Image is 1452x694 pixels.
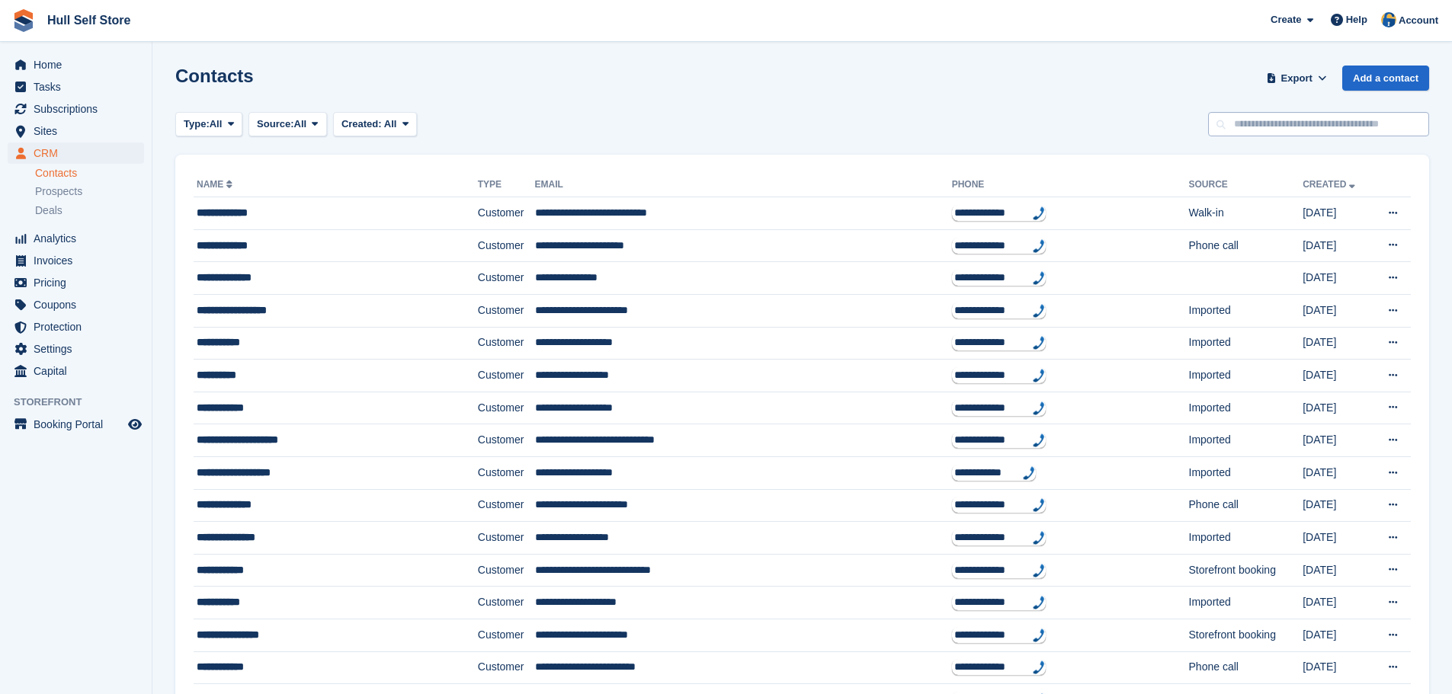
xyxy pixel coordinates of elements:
img: hfpfyWBK5wQHBAGPgDf9c6qAYOxxMAAAAASUVORK5CYII= [1023,466,1035,480]
img: hfpfyWBK5wQHBAGPgDf9c6qAYOxxMAAAAASUVORK5CYII= [1033,239,1045,253]
td: Customer [478,197,535,230]
td: Customer [478,424,535,457]
td: [DATE] [1303,587,1371,619]
h1: Contacts [175,66,254,86]
span: Create [1271,12,1301,27]
img: hfpfyWBK5wQHBAGPgDf9c6qAYOxxMAAAAASUVORK5CYII= [1033,401,1045,415]
a: Add a contact [1342,66,1429,91]
td: Imported [1189,327,1303,360]
img: hfpfyWBK5wQHBAGPgDf9c6qAYOxxMAAAAASUVORK5CYII= [1033,628,1045,642]
td: [DATE] [1303,651,1371,684]
td: Customer [478,522,535,555]
td: [DATE] [1303,262,1371,295]
td: Storefront booking [1189,619,1303,651]
span: Booking Portal [34,414,125,435]
td: [DATE] [1303,424,1371,457]
span: Prospects [35,184,82,199]
a: menu [8,76,144,98]
a: menu [8,294,144,315]
img: hfpfyWBK5wQHBAGPgDf9c6qAYOxxMAAAAASUVORK5CYII= [1033,564,1045,577]
td: Phone call [1189,489,1303,522]
button: Created: All [333,112,417,137]
img: hfpfyWBK5wQHBAGPgDf9c6qAYOxxMAAAAASUVORK5CYII= [1033,336,1045,350]
span: Help [1346,12,1367,27]
td: [DATE] [1303,619,1371,651]
span: Sites [34,120,125,142]
span: Analytics [34,228,125,249]
td: Customer [478,327,535,360]
span: Account [1399,13,1438,28]
td: Phone call [1189,229,1303,262]
td: Imported [1189,392,1303,424]
a: menu [8,120,144,142]
td: Customer [478,554,535,587]
img: hfpfyWBK5wQHBAGPgDf9c6qAYOxxMAAAAASUVORK5CYII= [1033,531,1045,545]
td: Customer [478,489,535,522]
img: hfpfyWBK5wQHBAGPgDf9c6qAYOxxMAAAAASUVORK5CYII= [1033,596,1045,609]
img: hfpfyWBK5wQHBAGPgDf9c6qAYOxxMAAAAASUVORK5CYII= [1033,206,1045,220]
button: Export [1263,66,1330,91]
span: Coupons [34,294,125,315]
a: menu [8,54,144,75]
span: Storefront [14,395,152,410]
span: Protection [34,316,125,337]
td: Imported [1189,456,1303,489]
td: [DATE] [1303,327,1371,360]
span: All [210,117,223,132]
td: Customer [478,262,535,295]
span: Source: [257,117,293,132]
td: [DATE] [1303,489,1371,522]
span: CRM [34,142,125,164]
img: stora-icon-8386f47178a22dfd0bd8f6a31ec36ba5ce8667c1dd55bd0f319d3a0aa187defe.svg [12,9,35,32]
img: hfpfyWBK5wQHBAGPgDf9c6qAYOxxMAAAAASUVORK5CYII= [1033,433,1045,447]
a: Prospects [35,184,144,200]
td: [DATE] [1303,522,1371,555]
button: Type: All [175,112,242,137]
td: Imported [1189,587,1303,619]
img: hfpfyWBK5wQHBAGPgDf9c6qAYOxxMAAAAASUVORK5CYII= [1033,660,1045,674]
th: Type [478,173,535,197]
span: Type: [184,117,210,132]
a: Created [1303,179,1358,190]
a: Deals [35,203,144,219]
a: menu [8,316,144,337]
td: Customer [478,456,535,489]
a: Hull Self Store [41,8,136,33]
td: [DATE] [1303,456,1371,489]
td: Imported [1189,522,1303,555]
td: [DATE] [1303,554,1371,587]
span: Invoices [34,250,125,271]
td: [DATE] [1303,392,1371,424]
td: Customer [478,587,535,619]
span: Created: [341,118,382,130]
a: menu [8,250,144,271]
td: Customer [478,392,535,424]
a: menu [8,414,144,435]
a: Preview store [126,415,144,433]
td: Customer [478,294,535,327]
img: Hull Self Store [1381,12,1396,27]
span: Home [34,54,125,75]
span: All [294,117,307,132]
td: [DATE] [1303,229,1371,262]
img: hfpfyWBK5wQHBAGPgDf9c6qAYOxxMAAAAASUVORK5CYII= [1033,498,1045,512]
span: Pricing [34,272,125,293]
td: Walk-in [1189,197,1303,230]
td: Storefront booking [1189,554,1303,587]
td: [DATE] [1303,294,1371,327]
td: Customer [478,360,535,392]
a: Name [197,179,236,190]
span: Tasks [34,76,125,98]
th: Source [1189,173,1303,197]
a: menu [8,360,144,382]
td: Imported [1189,360,1303,392]
span: Export [1281,71,1313,86]
a: menu [8,228,144,249]
span: Subscriptions [34,98,125,120]
th: Email [535,173,952,197]
td: Customer [478,651,535,684]
button: Source: All [248,112,327,137]
a: menu [8,98,144,120]
td: Phone call [1189,651,1303,684]
a: menu [8,142,144,164]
